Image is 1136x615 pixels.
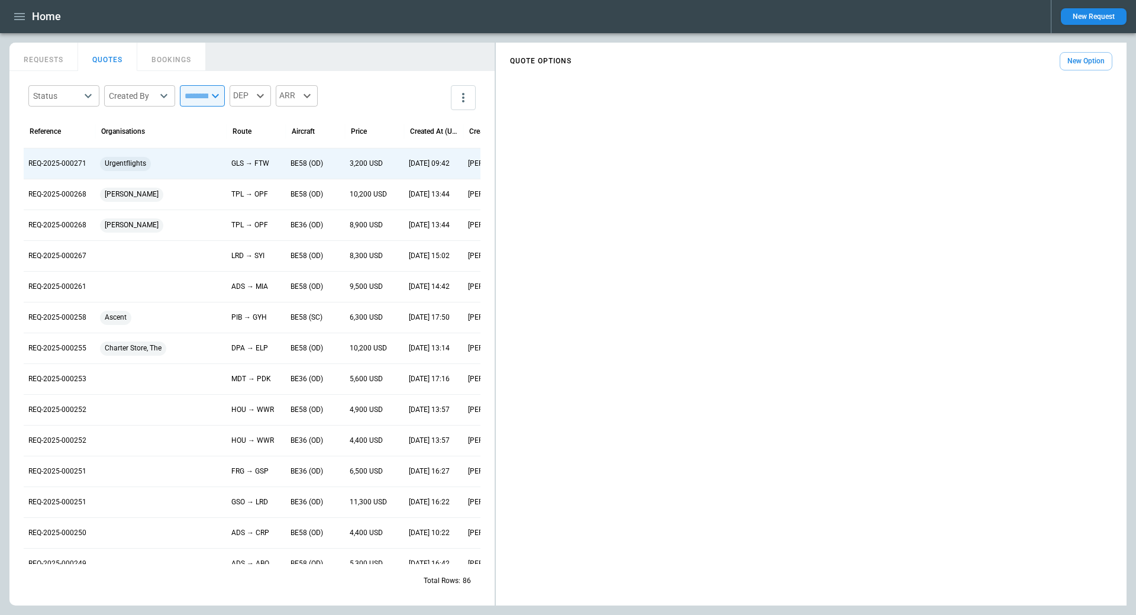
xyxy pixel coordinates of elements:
[28,251,86,261] p: REQ-2025-000267
[231,159,269,169] p: GLS → FTW
[468,313,518,323] p: [PERSON_NAME]
[100,179,163,210] span: [PERSON_NAME]
[231,374,271,384] p: MDT → PDK
[409,343,450,353] p: 08/22/2025 13:14
[350,251,383,261] p: 8,300 USD
[468,497,518,507] p: [PERSON_NAME]
[291,313,322,323] p: BE58 (SC)
[350,528,383,538] p: 4,400 USD
[350,343,387,353] p: 10,200 USD
[350,497,387,507] p: 11,300 USD
[28,405,86,415] p: REQ-2025-000252
[468,405,518,415] p: [PERSON_NAME]
[231,220,268,230] p: TPL → OPF
[410,127,460,136] div: Created At (UTC-05:00)
[350,189,387,199] p: 10,200 USD
[30,127,61,136] div: Reference
[451,85,476,110] button: more
[230,85,271,107] div: DEP
[100,149,151,179] span: Urgentflights
[78,43,137,71] button: QUOTES
[291,405,323,415] p: BE58 (OD)
[463,576,471,586] p: 86
[350,466,383,476] p: 6,500 USD
[350,220,383,230] p: 8,900 USD
[28,436,86,446] p: REQ-2025-000252
[32,9,61,24] h1: Home
[231,497,268,507] p: GSO → LRD
[350,159,383,169] p: 3,200 USD
[100,302,131,333] span: Ascent
[1060,52,1112,70] button: New Option
[350,282,383,292] p: 9,500 USD
[291,528,323,538] p: BE58 (OD)
[468,282,518,292] p: [PERSON_NAME]
[496,47,1127,75] div: scrollable content
[291,466,323,476] p: BE36 (OD)
[231,436,274,446] p: HOU → WWR
[231,343,268,353] p: DPA → ELP
[409,528,450,538] p: 08/01/2025 10:22
[468,436,518,446] p: [PERSON_NAME]
[137,43,206,71] button: BOOKINGS
[291,436,323,446] p: BE36 (OD)
[291,282,323,292] p: BE58 (OD)
[291,159,323,169] p: BE58 (OD)
[351,127,367,136] div: Price
[409,159,450,169] p: 09/11/2025 09:42
[469,127,503,136] div: Created by
[1061,8,1127,25] button: New Request
[233,127,251,136] div: Route
[231,528,269,538] p: ADS → CRP
[28,528,86,538] p: REQ-2025-000250
[292,127,315,136] div: Aircraft
[28,466,86,476] p: REQ-2025-000251
[468,251,518,261] p: [PERSON_NAME]
[291,251,323,261] p: BE58 (OD)
[468,159,518,169] p: [PERSON_NAME]
[28,374,86,384] p: REQ-2025-000253
[100,210,163,240] span: [PERSON_NAME]
[28,497,86,507] p: REQ-2025-000251
[424,576,460,586] p: Total Rows:
[409,251,450,261] p: 09/03/2025 15:02
[409,466,450,476] p: 08/04/2025 16:27
[510,59,572,64] h4: QUOTE OPTIONS
[291,189,323,199] p: BE58 (OD)
[468,528,518,538] p: [PERSON_NAME]
[100,333,166,363] span: Charter Store, The
[468,374,518,384] p: [PERSON_NAME]
[231,313,267,323] p: PIB → GYH
[409,220,450,230] p: 09/04/2025 13:44
[409,282,450,292] p: 08/26/2025 14:42
[409,374,450,384] p: 08/19/2025 17:16
[468,343,518,353] p: [PERSON_NAME]
[231,466,269,476] p: FRG → GSP
[28,282,86,292] p: REQ-2025-000261
[276,85,318,107] div: ARR
[231,189,268,199] p: TPL → OPF
[9,43,78,71] button: REQUESTS
[409,405,450,415] p: 08/13/2025 13:57
[409,313,450,323] p: 08/22/2025 17:50
[231,405,274,415] p: HOU → WWR
[28,343,86,353] p: REQ-2025-000255
[468,189,518,199] p: [PERSON_NAME]
[350,313,383,323] p: 6,300 USD
[291,497,323,507] p: BE36 (OD)
[350,436,383,446] p: 4,400 USD
[291,343,323,353] p: BE58 (OD)
[28,313,86,323] p: REQ-2025-000258
[109,90,156,102] div: Created By
[468,466,518,476] p: [PERSON_NAME]
[231,282,268,292] p: ADS → MIA
[350,405,383,415] p: 4,900 USD
[291,220,323,230] p: BE36 (OD)
[231,251,264,261] p: LRD → SYI
[409,436,450,446] p: 08/13/2025 13:57
[28,189,86,199] p: REQ-2025-000268
[291,374,323,384] p: BE36 (OD)
[409,189,450,199] p: 09/04/2025 13:44
[28,159,86,169] p: REQ-2025-000271
[468,220,518,230] p: [PERSON_NAME]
